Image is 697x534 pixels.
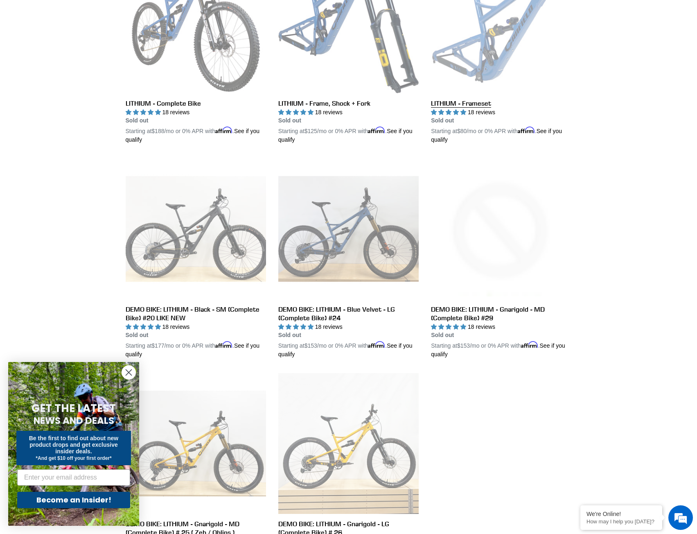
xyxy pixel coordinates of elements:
[4,224,156,252] textarea: Type your message and hit 'Enter'
[36,455,111,461] span: *And get $10 off your first order*
[134,4,154,24] div: Minimize live chat window
[32,401,116,416] span: GET THE LATEST
[586,511,656,517] div: We're Online!
[55,46,150,57] div: Chat with us now
[9,45,21,57] div: Navigation go back
[26,41,47,61] img: d_696896380_company_1647369064580_696896380
[17,492,130,508] button: Become an Insider!
[29,435,119,455] span: Be the first to find out about new product drops and get exclusive insider deals.
[586,518,656,525] p: How may I help you today?
[17,469,130,486] input: Enter your email address
[47,103,113,186] span: We're online!
[122,365,136,380] button: Close dialog
[34,414,114,427] span: NEWS AND DEALS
